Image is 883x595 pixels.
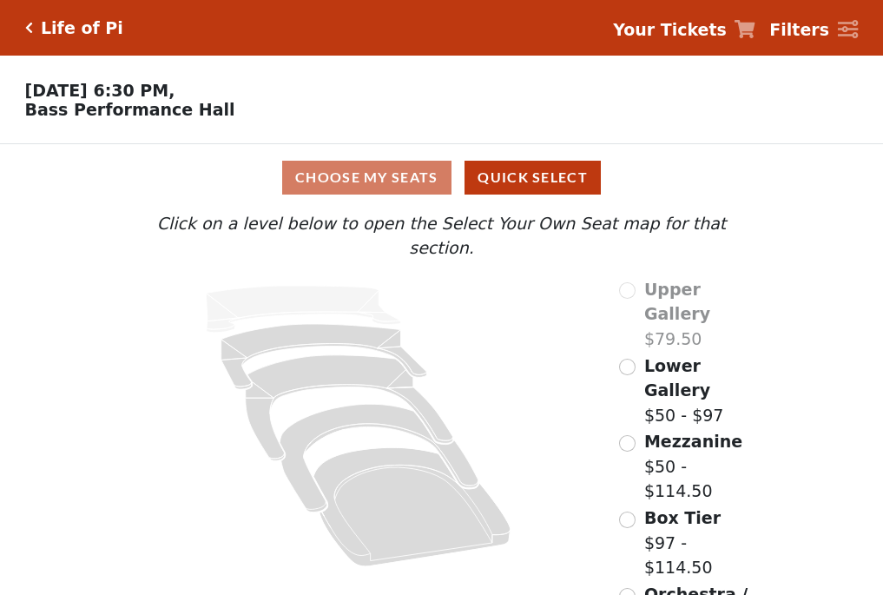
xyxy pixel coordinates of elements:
[644,277,761,352] label: $79.50
[769,20,829,39] strong: Filters
[221,324,427,389] path: Lower Gallery - Seats Available: 99
[644,506,761,580] label: $97 - $114.50
[25,22,33,34] a: Click here to go back to filters
[41,18,123,38] h5: Life of Pi
[644,508,721,527] span: Box Tier
[644,356,710,400] span: Lower Gallery
[613,17,755,43] a: Your Tickets
[769,17,858,43] a: Filters
[314,447,511,566] path: Orchestra / Parterre Circle - Seats Available: 26
[644,429,761,504] label: $50 - $114.50
[207,286,401,333] path: Upper Gallery - Seats Available: 0
[644,354,761,428] label: $50 - $97
[644,432,742,451] span: Mezzanine
[644,280,710,324] span: Upper Gallery
[122,211,760,261] p: Click on a level below to open the Select Your Own Seat map for that section.
[613,20,727,39] strong: Your Tickets
[465,161,601,195] button: Quick Select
